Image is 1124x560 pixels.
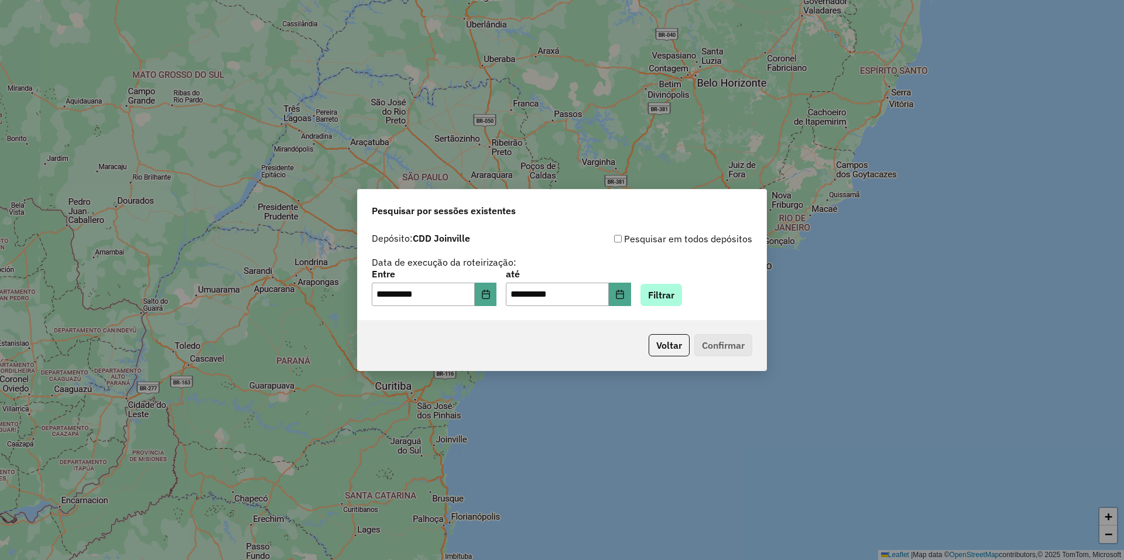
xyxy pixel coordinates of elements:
label: Entre [372,267,496,281]
label: Data de execução da roteirização: [372,255,516,269]
button: Voltar [649,334,690,356]
span: Pesquisar por sessões existentes [372,204,516,218]
label: Depósito: [372,231,470,245]
div: Pesquisar em todos depósitos [562,232,752,246]
strong: CDD Joinville [413,232,470,244]
button: Choose Date [609,283,631,306]
button: Filtrar [640,284,682,306]
label: até [506,267,630,281]
button: Choose Date [475,283,497,306]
